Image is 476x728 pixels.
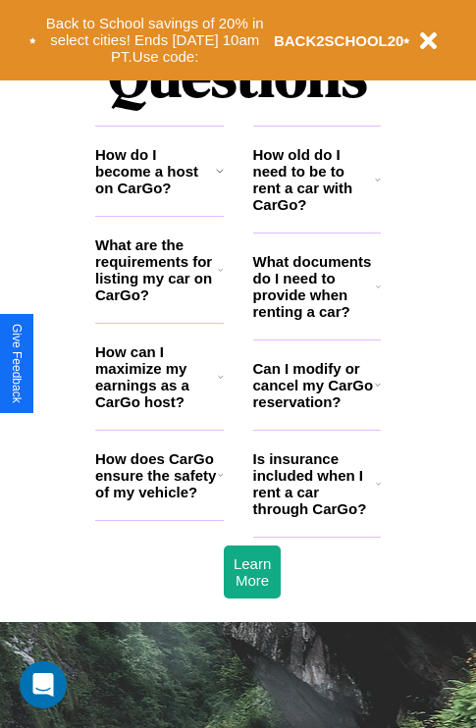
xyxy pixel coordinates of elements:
h3: How can I maximize my earnings as a CarGo host? [95,343,218,410]
h3: What are the requirements for listing my car on CarGo? [95,236,218,303]
h3: Can I modify or cancel my CarGo reservation? [253,360,375,410]
button: Back to School savings of 20% in select cities! Ends [DATE] 10am PT.Use code: [36,10,274,71]
div: Give Feedback [10,324,24,403]
h3: How does CarGo ensure the safety of my vehicle? [95,450,218,500]
button: Learn More [224,546,281,598]
h3: How old do I need to be to rent a car with CarGo? [253,146,376,213]
h3: How do I become a host on CarGo? [95,146,216,196]
b: BACK2SCHOOL20 [274,32,404,49]
h3: What documents do I need to provide when renting a car? [253,253,377,320]
h3: Is insurance included when I rent a car through CarGo? [253,450,376,517]
div: Open Intercom Messenger [20,661,67,708]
